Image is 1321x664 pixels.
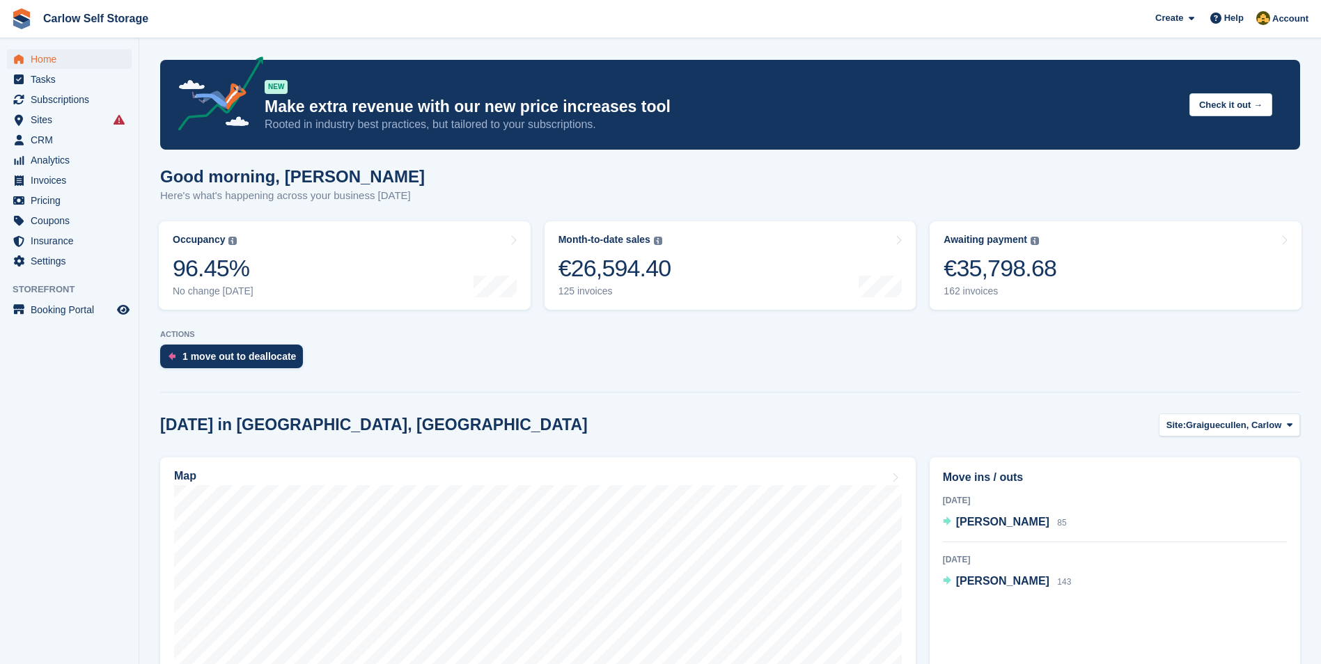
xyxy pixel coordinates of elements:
h2: Move ins / outs [943,469,1287,486]
span: 85 [1057,518,1066,528]
span: [PERSON_NAME] [956,575,1049,587]
img: price-adjustments-announcement-icon-8257ccfd72463d97f412b2fc003d46551f7dbcb40ab6d574587a9cd5c0d94... [166,56,264,136]
span: Tasks [31,70,114,89]
p: ACTIONS [160,330,1300,339]
a: menu [7,211,132,230]
img: icon-info-grey-7440780725fd019a000dd9b08b2336e03edf1995a4989e88bcd33f0948082b44.svg [1031,237,1039,245]
span: Home [31,49,114,69]
div: Month-to-date sales [558,234,650,246]
span: Site: [1166,418,1186,432]
div: [DATE] [943,553,1287,566]
a: menu [7,150,132,170]
span: Booking Portal [31,300,114,319]
span: Coupons [31,211,114,230]
a: Month-to-date sales €26,594.40 125 invoices [545,221,916,310]
h1: Good morning, [PERSON_NAME] [160,167,425,186]
img: stora-icon-8386f47178a22dfd0bd8f6a31ec36ba5ce8667c1dd55bd0f319d3a0aa187defe.svg [11,8,32,29]
div: 96.45% [173,254,253,283]
span: Account [1272,12,1308,26]
span: Graiguecullen, Carlow [1186,418,1281,432]
a: menu [7,130,132,150]
div: €35,798.68 [944,254,1056,283]
span: Subscriptions [31,90,114,109]
img: icon-info-grey-7440780725fd019a000dd9b08b2336e03edf1995a4989e88bcd33f0948082b44.svg [654,237,662,245]
a: menu [7,49,132,69]
i: Smart entry sync failures have occurred [114,114,125,125]
a: Carlow Self Storage [38,7,154,30]
span: Insurance [31,231,114,251]
a: [PERSON_NAME] 85 [943,514,1067,532]
div: Awaiting payment [944,234,1027,246]
div: No change [DATE] [173,285,253,297]
button: Check it out → [1189,93,1272,116]
img: icon-info-grey-7440780725fd019a000dd9b08b2336e03edf1995a4989e88bcd33f0948082b44.svg [228,237,237,245]
span: Sites [31,110,114,129]
img: move_outs_to_deallocate_icon-f764333ba52eb49d3ac5e1228854f67142a1ed5810a6f6cc68b1a99e826820c5.svg [169,352,175,361]
a: menu [7,191,132,210]
span: [PERSON_NAME] [956,516,1049,528]
a: Preview store [115,301,132,318]
h2: Map [174,470,196,482]
p: Rooted in industry best practices, but tailored to your subscriptions. [265,117,1178,132]
button: Site: Graiguecullen, Carlow [1159,413,1300,436]
div: 1 move out to deallocate [182,351,296,362]
a: menu [7,251,132,271]
a: Occupancy 96.45% No change [DATE] [159,221,531,310]
p: Make extra revenue with our new price increases tool [265,97,1178,117]
span: Storefront [13,283,139,297]
p: Here's what's happening across your business [DATE] [160,188,425,204]
span: Help [1224,11,1244,25]
a: menu [7,171,132,190]
span: Create [1155,11,1183,25]
a: [PERSON_NAME] 143 [943,573,1072,591]
span: Analytics [31,150,114,170]
div: [DATE] [943,494,1287,507]
div: Occupancy [173,234,225,246]
a: menu [7,231,132,251]
span: Pricing [31,191,114,210]
a: 1 move out to deallocate [160,345,310,375]
img: Kevin Moore [1256,11,1270,25]
span: 143 [1057,577,1071,587]
h2: [DATE] in [GEOGRAPHIC_DATA], [GEOGRAPHIC_DATA] [160,416,588,434]
a: menu [7,90,132,109]
span: Invoices [31,171,114,190]
a: Awaiting payment €35,798.68 162 invoices [930,221,1302,310]
div: NEW [265,80,288,94]
div: €26,594.40 [558,254,671,283]
span: Settings [31,251,114,271]
a: menu [7,110,132,129]
a: menu [7,70,132,89]
a: menu [7,300,132,319]
span: CRM [31,130,114,150]
div: 162 invoices [944,285,1056,297]
div: 125 invoices [558,285,671,297]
